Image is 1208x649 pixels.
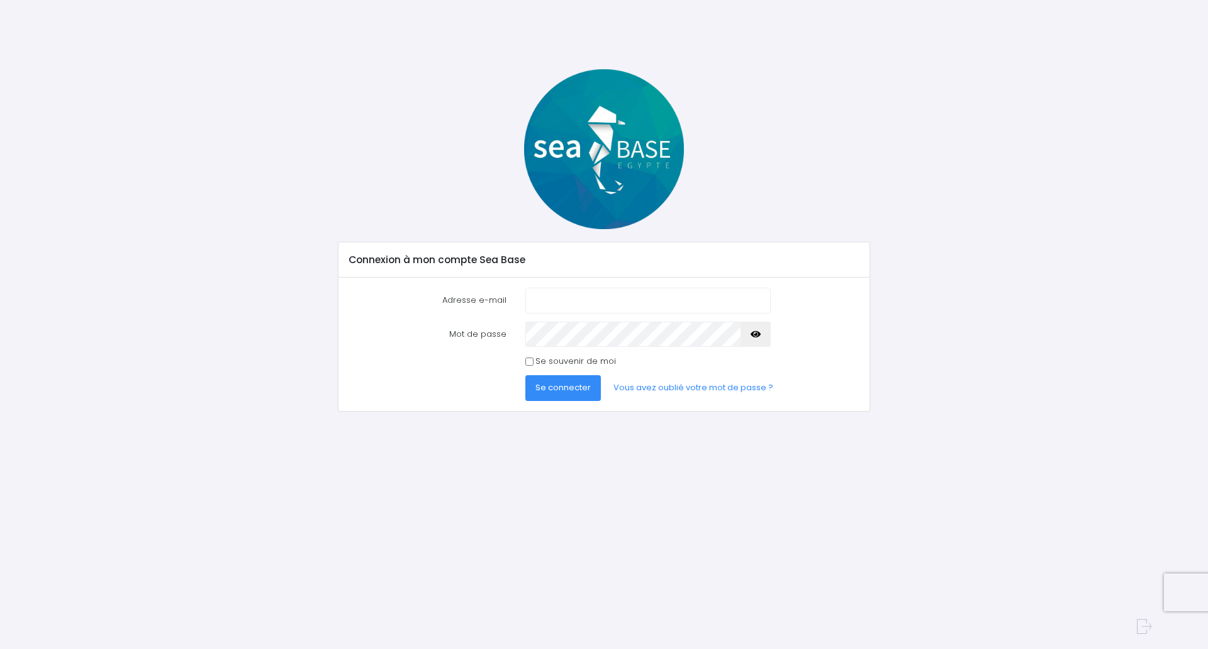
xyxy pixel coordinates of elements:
a: Vous avez oublié votre mot de passe ? [603,375,783,400]
span: Se connecter [535,381,591,393]
div: Connexion à mon compte Sea Base [338,242,869,278]
label: Mot de passe [340,322,516,347]
label: Adresse e-mail [340,288,516,313]
button: Se connecter [525,375,601,400]
label: Se souvenir de moi [535,355,616,368]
